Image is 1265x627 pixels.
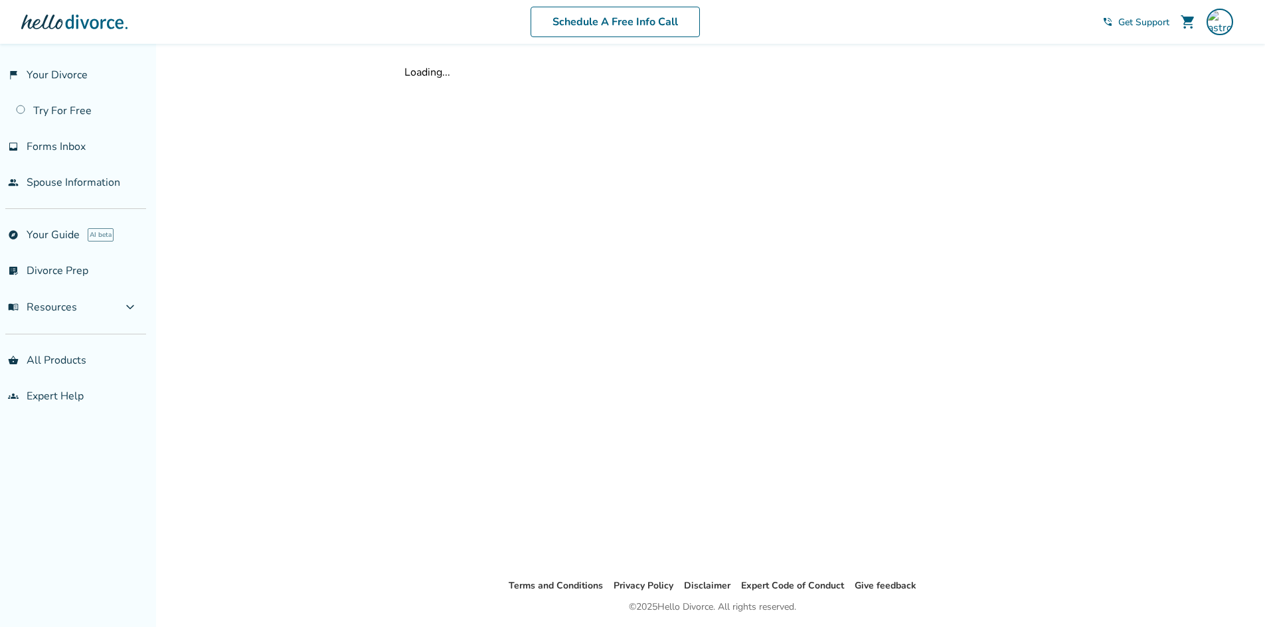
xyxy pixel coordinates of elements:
span: expand_more [122,299,138,315]
span: phone_in_talk [1102,17,1113,27]
span: AI beta [88,228,114,242]
span: people [8,177,19,188]
span: menu_book [8,302,19,313]
a: Terms and Conditions [509,579,603,592]
img: astromain.iweb@gmail.com [1207,9,1233,35]
span: inbox [8,141,19,152]
span: groups [8,391,19,401]
span: Forms Inbox [27,139,86,154]
span: shopping_basket [8,355,19,366]
span: Get Support [1118,16,1169,29]
span: Resources [8,300,77,314]
div: Loading... [404,65,1021,80]
div: © 2025 Hello Divorce. All rights reserved. [629,599,796,615]
a: Privacy Policy [614,579,673,592]
a: Schedule A Free Info Call [531,7,700,37]
span: list_alt_check [8,265,19,276]
span: flag_2 [8,70,19,80]
a: phone_in_talkGet Support [1102,16,1169,29]
span: shopping_cart [1180,14,1196,30]
span: explore [8,230,19,240]
a: Expert Code of Conduct [741,579,844,592]
li: Give feedback [855,578,916,594]
li: Disclaimer [684,578,730,594]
